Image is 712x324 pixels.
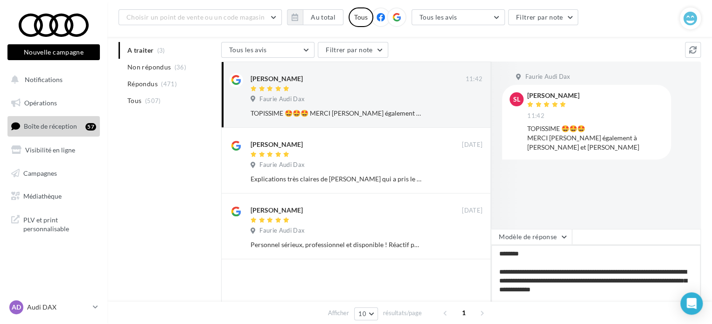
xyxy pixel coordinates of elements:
span: (507) [145,97,161,104]
button: Tous les avis [221,42,314,58]
span: Opérations [24,99,57,107]
a: Opérations [6,93,102,113]
span: [DATE] [462,207,482,215]
div: Tous [349,7,373,27]
span: 1 [456,305,471,320]
div: [PERSON_NAME] [251,74,303,83]
span: 11:42 [527,112,544,120]
div: [PERSON_NAME] [527,92,579,99]
button: Au total [303,9,343,25]
span: Boîte de réception [24,122,77,130]
span: Tous les avis [419,13,457,21]
span: Faurie Audi Dax [525,73,570,81]
button: Filtrer par note [508,9,579,25]
button: Au total [287,9,343,25]
span: Notifications [25,76,63,83]
div: TOPISSIME 🤩🤩🤩 MERCI [PERSON_NAME] également à [PERSON_NAME] et [PERSON_NAME] [527,124,663,152]
span: 10 [358,310,366,317]
span: 11:42 [465,75,482,83]
button: Tous les avis [412,9,505,25]
button: Filtrer par note [318,42,388,58]
span: (36) [175,63,186,71]
div: 57 [85,123,96,131]
div: Explications très claires de [PERSON_NAME] qui a pris le temps nécessaire pour faire comprendre t... [251,174,422,184]
span: Choisir un point de vente ou un code magasin [126,13,265,21]
span: Répondus [127,79,158,89]
span: Faurie Audi Dax [259,161,305,169]
span: Non répondus [127,62,171,72]
span: Afficher [328,309,349,317]
button: Modèle de réponse [491,229,572,245]
span: SL [513,95,520,104]
span: résultats/page [383,309,422,317]
span: [DATE] [462,141,482,149]
button: Notifications [6,70,98,90]
span: Visibilité en ligne [25,146,75,154]
a: Médiathèque [6,186,102,206]
span: AD [12,303,21,312]
p: Audi DAX [27,303,89,312]
span: Faurie Audi Dax [259,227,305,235]
div: [PERSON_NAME] [251,206,303,215]
span: Faurie Audi Dax [259,95,305,103]
div: Open Intercom Messenger [680,292,703,315]
a: PLV et print personnalisable [6,210,102,237]
span: (471) [161,80,177,88]
div: TOPISSIME 🤩🤩🤩 MERCI [PERSON_NAME] également à [PERSON_NAME] et [PERSON_NAME] [251,109,422,118]
button: Choisir un point de vente ou un code magasin [119,9,282,25]
span: PLV et print personnalisable [23,214,96,234]
a: AD Audi DAX [7,298,100,316]
button: 10 [354,307,378,320]
button: Nouvelle campagne [7,44,100,60]
span: Tous [127,96,141,105]
div: Personnel sérieux, professionnel et disponible ! Réactif par rapport à ma panne et demande de pri... [251,240,422,249]
a: Campagnes [6,164,102,183]
a: Boîte de réception57 [6,116,102,136]
span: Campagnes [23,169,57,177]
a: Visibilité en ligne [6,140,102,160]
span: Tous les avis [229,46,267,54]
span: Médiathèque [23,192,62,200]
div: [PERSON_NAME] [251,140,303,149]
